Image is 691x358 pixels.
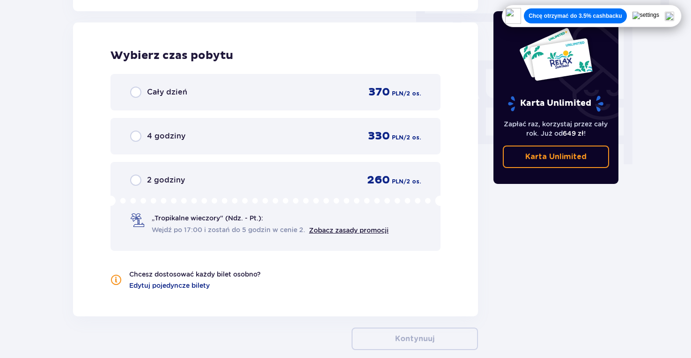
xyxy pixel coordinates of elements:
[507,95,604,112] p: Karta Unlimited
[147,87,187,97] p: Cały dzień
[147,175,185,185] p: 2 godziny
[352,328,478,350] button: Kontynuuj
[503,119,610,138] p: Zapłać raz, korzystaj przez cały rok. Już od !
[404,177,421,186] p: / 2 os.
[503,146,610,168] a: Karta Unlimited
[563,130,584,137] span: 649 zł
[392,89,404,98] p: PLN
[309,226,389,234] a: Zobacz zasady promocji
[152,225,305,234] span: Wejdź po 17:00 i zostań do 5 godzin w cenie 2.
[525,152,587,162] p: Karta Unlimited
[392,177,404,186] p: PLN
[392,133,404,142] p: PLN
[110,49,441,63] p: Wybierz czas pobytu
[404,133,421,142] p: / 2 os.
[368,85,390,99] p: 370
[129,270,261,279] p: Chcesz dostosować każdy bilet osobno?
[152,213,263,223] p: „Tropikalne wieczory" (Ndz. - Pt.):
[395,334,434,344] p: Kontynuuj
[368,129,390,143] p: 330
[129,281,210,290] a: Edytuj pojedyncze bilety
[147,131,185,141] p: 4 godziny
[367,173,390,187] p: 260
[404,89,421,98] p: / 2 os.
